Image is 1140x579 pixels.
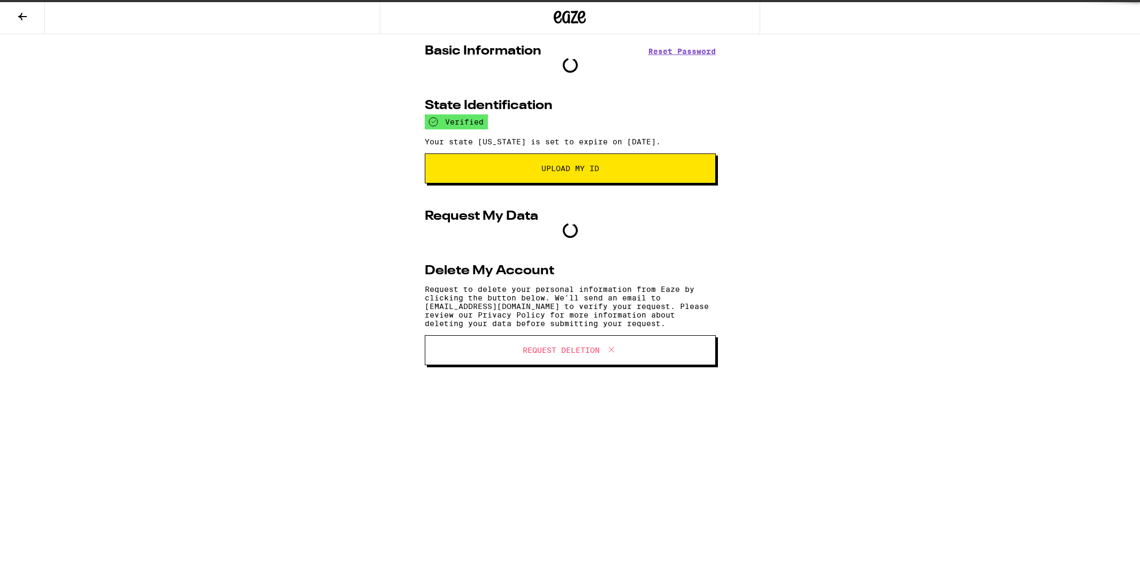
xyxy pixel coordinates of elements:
button: Request Deletion [425,335,716,365]
span: Upload My ID [541,165,599,172]
button: Reset Password [648,48,716,55]
p: Request to delete your personal information from Eaze by clicking the button below. We'll send an... [425,285,716,328]
h2: Request My Data [425,210,538,223]
p: Your state [US_STATE] is set to expire on [DATE]. [425,137,716,146]
h2: State Identification [425,99,553,112]
h2: Delete My Account [425,265,554,277]
div: verified [425,114,488,129]
button: Upload My ID [425,153,716,183]
h2: Basic Information [425,45,541,58]
span: Request Deletion [523,346,600,354]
